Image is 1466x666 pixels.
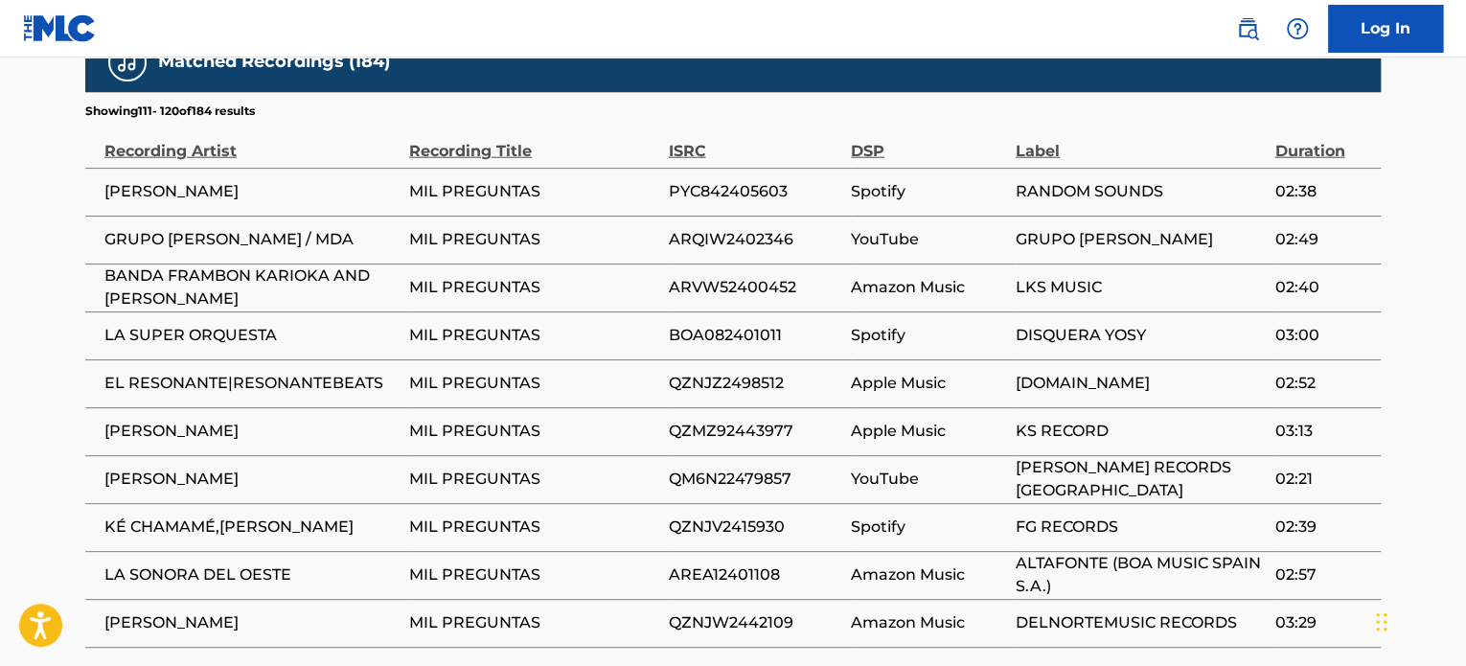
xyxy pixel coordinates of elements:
[1274,611,1371,634] span: 03:29
[1274,120,1371,163] div: Duration
[1370,574,1466,666] iframe: Chat Widget
[104,563,400,586] span: LA SONORA DEL OESTE
[851,228,1006,251] span: YouTube
[1016,372,1265,395] span: [DOMAIN_NAME]
[1016,420,1265,443] span: KS RECORD
[23,14,97,42] img: MLC Logo
[1016,276,1265,299] span: LKS MUSIC
[1016,516,1265,539] span: FG RECORDS
[1016,324,1265,347] span: DISQUERA YOSY
[104,516,400,539] span: KÉ CHAMAMÉ,[PERSON_NAME]
[85,103,255,120] p: Showing 111 - 120 of 184 results
[1376,593,1387,651] div: Drag
[1228,10,1267,48] a: Public Search
[668,120,841,163] div: ISRC
[104,324,400,347] span: LA SUPER ORQUESTA
[409,611,658,634] span: MIL PREGUNTAS
[851,468,1006,491] span: YouTube
[668,468,841,491] span: QM6N22479857
[851,563,1006,586] span: Amazon Music
[158,51,390,73] h5: Matched Recordings (184)
[1278,10,1317,48] div: Help
[104,264,400,310] span: BANDA FRAMBON KARIOKA AND [PERSON_NAME]
[409,372,658,395] span: MIL PREGUNTAS
[1274,516,1371,539] span: 02:39
[409,420,658,443] span: MIL PREGUNTAS
[104,372,400,395] span: EL RESONANTE|RESONANTEBEATS
[409,120,658,163] div: Recording Title
[104,228,400,251] span: GRUPO [PERSON_NAME] / MDA
[409,324,658,347] span: MIL PREGUNTAS
[851,420,1006,443] span: Apple Music
[116,51,139,74] img: Matched Recordings
[1274,372,1371,395] span: 02:52
[668,372,841,395] span: QZNJZ2498512
[1016,180,1265,203] span: RANDOM SOUNDS
[104,611,400,634] span: [PERSON_NAME]
[668,228,841,251] span: ARQIW2402346
[409,228,658,251] span: MIL PREGUNTAS
[668,611,841,634] span: QZNJW2442109
[409,516,658,539] span: MIL PREGUNTAS
[668,324,841,347] span: BOA082401011
[104,468,400,491] span: [PERSON_NAME]
[1016,611,1265,634] span: DELNORTEMUSIC RECORDS
[1274,420,1371,443] span: 03:13
[1328,5,1443,53] a: Log In
[1286,17,1309,40] img: help
[1016,120,1265,163] div: Label
[668,516,841,539] span: QZNJV2415930
[409,563,658,586] span: MIL PREGUNTAS
[668,420,841,443] span: QZMZ92443977
[1016,552,1265,598] span: ALTAFONTE (BOA MUSIC SPAIN S.A.)
[1274,228,1371,251] span: 02:49
[104,120,400,163] div: Recording Artist
[409,276,658,299] span: MIL PREGUNTAS
[851,276,1006,299] span: Amazon Music
[851,611,1006,634] span: Amazon Music
[1274,180,1371,203] span: 02:38
[668,180,841,203] span: PYC842405603
[851,120,1006,163] div: DSP
[409,468,658,491] span: MIL PREGUNTAS
[1016,228,1265,251] span: GRUPO [PERSON_NAME]
[851,372,1006,395] span: Apple Music
[1016,456,1265,502] span: [PERSON_NAME] RECORDS [GEOGRAPHIC_DATA]
[668,563,841,586] span: AREA12401108
[1274,468,1371,491] span: 02:21
[104,180,400,203] span: [PERSON_NAME]
[851,516,1006,539] span: Spotify
[668,276,841,299] span: ARVW52400452
[1274,563,1371,586] span: 02:57
[851,180,1006,203] span: Spotify
[1236,17,1259,40] img: search
[104,420,400,443] span: [PERSON_NAME]
[851,324,1006,347] span: Spotify
[1274,324,1371,347] span: 03:00
[1274,276,1371,299] span: 02:40
[409,180,658,203] span: MIL PREGUNTAS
